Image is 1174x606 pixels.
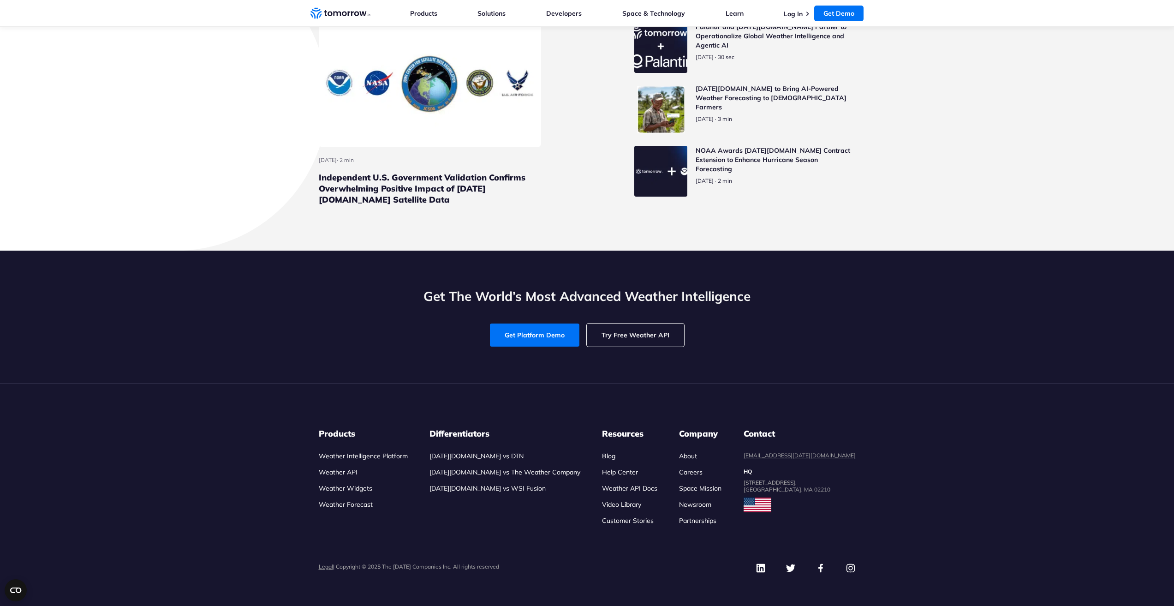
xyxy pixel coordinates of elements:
[718,115,732,122] span: Estimated reading time
[429,484,546,492] a: [DATE][DOMAIN_NAME] vs WSI Fusion
[696,22,856,50] h3: Palantir and [DATE][DOMAIN_NAME] Partner to Operationalize Global Weather Intelligence and Agenti...
[634,84,856,135] a: Read Tomorrow.io to Bring AI-Powered Weather Forecasting to Filipino Farmers
[602,484,657,492] a: Weather API Docs
[679,484,721,492] a: Space Mission
[744,452,856,459] a: [EMAIL_ADDRESS][DATE][DOMAIN_NAME]
[786,563,796,573] img: Twitter
[319,484,372,492] a: Weather Widgets
[696,146,856,174] h3: NOAA Awards [DATE][DOMAIN_NAME] Contract Extension to Enhance Hurricane Season Forecasting
[744,468,856,475] dt: HQ
[319,428,408,439] h3: Products
[696,115,714,122] span: publish date
[310,6,370,20] a: Home link
[696,54,714,60] span: publish date
[715,177,716,185] span: ·
[634,146,856,197] a: Read NOAA Awards Tomorrow.io Contract Extension to Enhance Hurricane Season Forecasting
[319,563,333,570] a: Legal
[319,172,541,205] h3: Independent U.S. Government Validation Confirms Overwhelming Positive Impact of [DATE][DOMAIN_NAM...
[679,428,721,439] h3: Company
[814,6,864,21] a: Get Demo
[726,9,744,18] a: Learn
[546,9,582,18] a: Developers
[696,177,714,184] span: publish date
[602,468,638,476] a: Help Center
[310,288,864,305] h2: Get The World’s Most Advanced Weather Intelligence
[756,563,766,573] img: Linkedin
[718,54,734,60] span: Estimated reading time
[587,324,684,347] a: Try Free Weather API
[602,452,615,460] a: Blog
[319,22,541,205] a: Read Independent U.S. Government Validation Confirms Overwhelming Positive Impact of Tomorrow.io ...
[744,498,771,512] img: usa flag
[319,500,373,509] a: Weather Forecast
[340,156,354,163] span: Estimated reading time
[319,452,408,460] a: Weather Intelligence Platform
[622,9,685,18] a: Space & Technology
[718,177,732,184] span: Estimated reading time
[679,516,716,525] a: Partnerships
[410,9,437,18] a: Products
[602,516,654,525] a: Customer Stories
[429,428,580,439] h3: Differentiators
[634,22,856,73] a: Read Palantir and Tomorrow.io Partner to Operationalize Global Weather Intelligence and Agentic AI
[490,324,579,347] a: Get Platform Demo
[319,156,337,163] span: publish date
[744,479,856,493] dd: [STREET_ADDRESS], [GEOGRAPHIC_DATA], MA 02210
[784,10,803,18] a: Log In
[696,84,856,112] h3: [DATE][DOMAIN_NAME] to Bring AI-Powered Weather Forecasting to [DEMOGRAPHIC_DATA] Farmers
[429,452,524,460] a: [DATE][DOMAIN_NAME] vs DTN
[602,500,641,509] a: Video Library
[429,468,580,476] a: [DATE][DOMAIN_NAME] vs The Weather Company
[816,563,826,573] img: Facebook
[477,9,506,18] a: Solutions
[744,428,856,493] dl: contact details
[319,563,499,570] p: | Copyright © 2025 The [DATE] Companies Inc. All rights reserved
[679,468,703,476] a: Careers
[319,468,358,476] a: Weather API
[846,563,856,573] img: Instagram
[715,115,716,123] span: ·
[679,452,697,460] a: About
[744,428,856,439] dt: Contact
[715,54,716,61] span: ·
[679,500,711,509] a: Newsroom
[337,156,338,163] span: ·
[5,579,27,601] button: Open CMP widget
[602,428,657,439] h3: Resources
